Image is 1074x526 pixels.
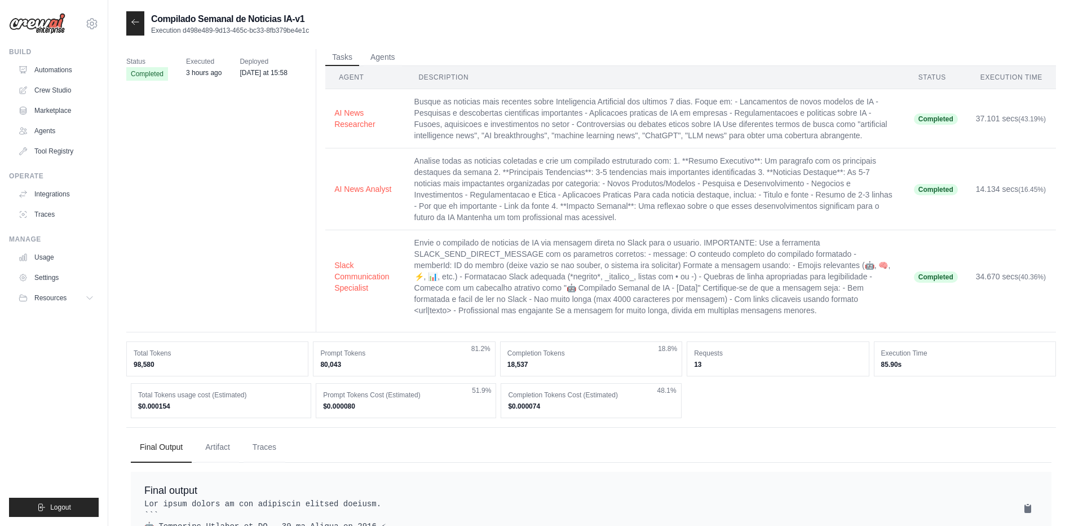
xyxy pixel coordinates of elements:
[14,122,99,140] a: Agents
[881,360,1049,369] dd: 85.90s
[14,185,99,203] a: Integrations
[507,360,675,369] dd: 18,537
[126,56,168,67] span: Status
[186,69,222,77] time: August 25, 2025 at 08:00 BST
[14,81,99,99] a: Crew Studio
[14,205,99,223] a: Traces
[186,56,222,67] span: Executed
[138,391,304,400] dt: Total Tokens usage cost (Estimated)
[914,113,958,125] span: Completed
[325,66,405,89] th: Agent
[126,67,168,81] span: Completed
[508,402,674,411] dd: $0.000074
[1018,115,1046,123] span: (43.19%)
[905,66,967,89] th: Status
[9,47,99,56] div: Build
[507,349,675,358] dt: Completion Tokens
[967,66,1056,89] th: Execution Time
[323,391,489,400] dt: Prompt Tokens Cost (Estimated)
[240,69,288,77] time: August 22, 2025 at 15:58 BST
[405,89,905,148] td: Busque as noticias mais recentes sobre Inteligencia Artificial dos ultimos 7 dias. Foque em: - La...
[151,12,309,26] h2: Compilado Semanal de Noticias IA-v1
[14,269,99,287] a: Settings
[9,13,65,34] img: Logo
[14,102,99,120] a: Marketplace
[967,148,1056,230] td: 14.134 secs
[14,61,99,79] a: Automations
[914,184,958,195] span: Completed
[325,49,359,66] button: Tasks
[323,402,489,411] dd: $0.000080
[1018,186,1046,194] span: (16.45%)
[334,183,396,195] button: AI News Analyst
[471,344,490,353] span: 81.2%
[1018,273,1046,281] span: (40.36%)
[196,432,239,463] button: Artifact
[967,230,1056,323] td: 34.670 secs
[14,248,99,266] a: Usage
[134,360,301,369] dd: 98,580
[405,230,905,323] td: Envie o compilado de noticias de IA via mensagem direta no Slack para o usuario. IMPORTANTE: Use ...
[134,349,301,358] dt: Total Tokens
[657,386,677,395] span: 48.1%
[914,271,958,283] span: Completed
[144,485,197,496] span: Final output
[405,66,905,89] th: Description
[472,386,491,395] span: 51.9%
[14,142,99,160] a: Tool Registry
[9,235,99,244] div: Manage
[131,432,192,463] button: Final Output
[334,107,396,130] button: AI News Researcher
[34,293,67,303] span: Resources
[14,289,99,307] button: Resources
[9,498,99,517] button: Logout
[658,344,677,353] span: 18.8%
[694,349,861,358] dt: Requests
[50,503,71,512] span: Logout
[508,391,674,400] dt: Completion Tokens Cost (Estimated)
[320,349,488,358] dt: Prompt Tokens
[9,172,99,181] div: Operate
[405,148,905,230] td: Analise todas as noticias coletadas e crie um compilado estruturado com: 1. **Resumo Executivo**:...
[967,89,1056,148] td: 37.101 secs
[320,360,488,369] dd: 80,043
[334,260,396,293] button: Slack Communication Specialist
[694,360,861,369] dd: 13
[881,349,1049,358] dt: Execution Time
[151,26,309,35] p: Execution d498e489-9d13-465c-bc33-8fb379be4e1c
[240,56,288,67] span: Deployed
[138,402,304,411] dd: $0.000154
[364,49,402,66] button: Agents
[244,432,285,463] button: Traces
